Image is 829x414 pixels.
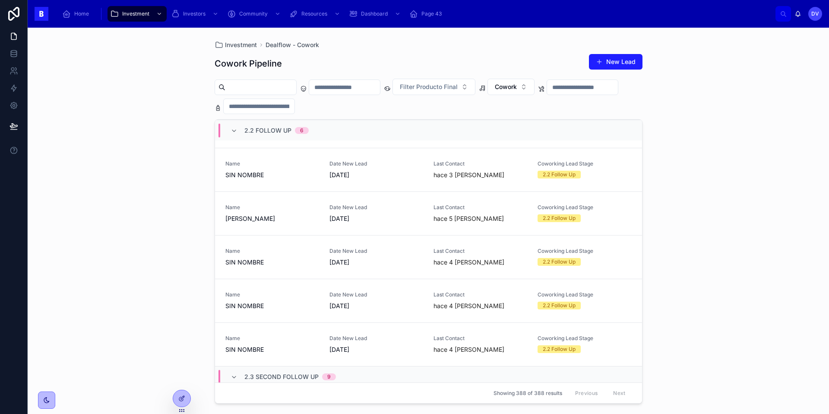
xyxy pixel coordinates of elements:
p: hace 5 [PERSON_NAME] [433,214,504,223]
a: Home [60,6,95,22]
span: Name [225,204,319,211]
div: 2.2 Follow Up [543,214,576,222]
span: Name [225,160,319,167]
a: NameSIN NOMBREDate New Lead[DATE]Last Contacthace 3 [PERSON_NAME]Coworking Lead Stage2.2 Follow Up [215,148,642,191]
span: Coworking Lead Stage [538,248,631,255]
a: Community [225,6,285,22]
a: Investment [108,6,167,22]
div: 2.2 Follow Up [543,171,576,178]
a: Dashboard [346,6,405,22]
span: Investment [225,41,257,49]
p: hace 3 [PERSON_NAME] [433,171,504,179]
a: Investment [215,41,257,49]
span: Name [225,291,319,298]
a: Name[PERSON_NAME]Date New Lead[DATE]Last Contacthace 5 [PERSON_NAME]Coworking Lead Stage2.2 Follo... [215,191,642,235]
span: Last Contact [433,160,527,167]
a: Page 43 [407,6,448,22]
span: Home [74,10,89,17]
p: hace 4 [PERSON_NAME] [433,302,504,310]
span: Showing 388 of 388 results [494,390,562,397]
a: Investors [168,6,223,22]
button: New Lead [589,54,642,70]
div: scrollable content [55,4,775,23]
span: 2.2 Follow Up [244,126,291,135]
a: Resources [287,6,345,22]
span: [DATE] [329,258,423,267]
span: Last Contact [433,204,527,211]
span: DV [811,10,819,17]
span: SIN NOMBRE [225,302,319,310]
span: Date New Lead [329,335,423,342]
div: 2.2 Follow Up [543,302,576,309]
span: Name [225,335,319,342]
p: hace 4 [PERSON_NAME] [433,345,504,354]
p: hace 4 [PERSON_NAME] [433,258,504,267]
span: Coworking Lead Stage [538,291,631,298]
img: App logo [35,7,48,21]
span: [DATE] [329,214,423,223]
span: Date New Lead [329,204,423,211]
span: SIN NOMBRE [225,345,319,354]
span: [PERSON_NAME] [225,214,319,223]
span: Name [225,248,319,255]
button: Select Button [487,79,535,95]
div: 6 [300,127,304,134]
span: [DATE] [329,171,423,179]
span: Last Contact [433,248,527,255]
button: Select Button [392,79,475,95]
span: Resources [301,10,327,17]
span: Last Contact [433,335,527,342]
span: Coworking Lead Stage [538,204,631,211]
a: NameSIN NOMBREDate New Lead[DATE]Last Contacthace 4 [PERSON_NAME]Coworking Lead Stage2.2 Follow Up [215,235,642,279]
span: 2.3 Second Follow Up [244,373,319,381]
div: 9 [327,373,331,380]
span: SIN NOMBRE [225,171,319,179]
a: Dealflow - Cowork [266,41,319,49]
span: Investors [183,10,206,17]
a: NameSIN NOMBREDate New Lead[DATE]Last Contacthace 4 [PERSON_NAME]Coworking Lead Stage2.2 Follow Up [215,322,642,366]
span: [DATE] [329,345,423,354]
span: Date New Lead [329,160,423,167]
a: NameSIN NOMBREDate New Lead[DATE]Last Contacthace 4 [PERSON_NAME]Coworking Lead Stage2.2 Follow Up [215,279,642,322]
span: Investment [122,10,149,17]
span: Community [239,10,268,17]
span: Last Contact [433,291,527,298]
span: Cowork [495,83,517,91]
span: Page 43 [421,10,442,17]
div: 2.2 Follow Up [543,258,576,266]
h1: Cowork Pipeline [215,57,282,70]
div: 2.2 Follow Up [543,345,576,353]
span: Dashboard [361,10,388,17]
span: Filter Producto Final [400,83,458,91]
span: SIN NOMBRE [225,258,319,267]
span: [DATE] [329,302,423,310]
span: Coworking Lead Stage [538,335,631,342]
span: Date New Lead [329,291,423,298]
span: Coworking Lead Stage [538,160,631,167]
span: Date New Lead [329,248,423,255]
